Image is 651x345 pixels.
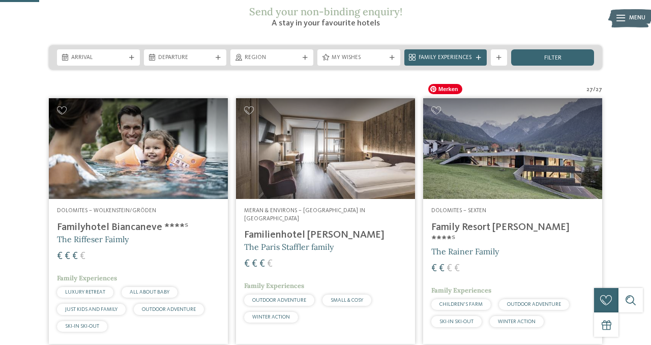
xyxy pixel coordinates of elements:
span: My wishes [332,54,386,62]
span: Family Experiences [57,274,117,282]
img: Looking for family hotels? Find the best ones here! [236,98,415,199]
span: OUTDOOR ADVENTURE [252,298,306,303]
span: filter [544,55,561,62]
span: Region [245,54,299,62]
span: Dolomites – Sexten [431,208,486,214]
span: € [72,251,78,262]
a: Looking for family hotels? Find the best ones here! Dolomites – Sexten Family Resort [PERSON_NAME... [423,98,602,344]
span: The Paris Staffler family [244,242,334,252]
span: Arrival [71,54,126,62]
span: JUST KIDS AND FAMILY [65,307,117,312]
h4: Familienhotel [PERSON_NAME] [244,229,407,241]
span: OUTDOOR ADVENTURE [142,307,196,312]
span: ALL ABOUT BABY [130,290,169,295]
a: Looking for family hotels? Find the best ones here! Meran & Environs – [GEOGRAPHIC_DATA] in [GEOG... [236,98,415,344]
span: Family Experiences [244,281,304,290]
span: € [65,251,70,262]
span: A stay in your favourite hotels [272,19,380,27]
img: Looking for family hotels? Find the best ones here! [49,98,228,199]
span: The Riffeser Faimly [57,234,129,244]
span: SMALL & COSY [331,298,363,303]
span: Meran & Environs – [GEOGRAPHIC_DATA] in [GEOGRAPHIC_DATA] [244,208,365,222]
span: Send your non-binding enquiry! [249,5,402,18]
span: € [244,259,250,269]
span: Departure [158,54,213,62]
span: SKI-IN SKI-OUT [439,319,474,324]
span: € [439,264,445,274]
img: Family Resort Rainer ****ˢ [423,98,602,199]
span: The Rainer Family [431,246,499,256]
span: € [80,251,85,262]
span: € [447,264,452,274]
span: Dolomites – Wolkenstein/Gröden [57,208,156,214]
h4: Familyhotel Biancaneve ****ˢ [57,221,220,234]
span: € [252,259,257,269]
span: Family Experiences [419,54,473,62]
span: Merken [428,84,462,94]
span: OUTDOOR ADVENTURE [507,302,561,307]
span: SKI-IN SKI-OUT [65,324,99,329]
span: Family Experiences [431,286,491,295]
span: 27 [596,86,602,94]
a: Looking for family hotels? Find the best ones here! Dolomites – Wolkenstein/Gröden Familyhotel Bi... [49,98,228,344]
span: WINTER ACTION [498,319,536,324]
h4: Family Resort [PERSON_NAME] ****ˢ [431,221,594,246]
span: € [454,264,460,274]
span: 27 [586,86,593,94]
span: € [259,259,265,269]
span: € [57,251,63,262]
span: € [267,259,273,269]
span: WINTER ACTION [252,314,290,320]
span: € [431,264,437,274]
span: LUXURY RETREAT [65,290,105,295]
span: CHILDREN’S FARM [439,302,483,307]
span: / [593,86,596,94]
